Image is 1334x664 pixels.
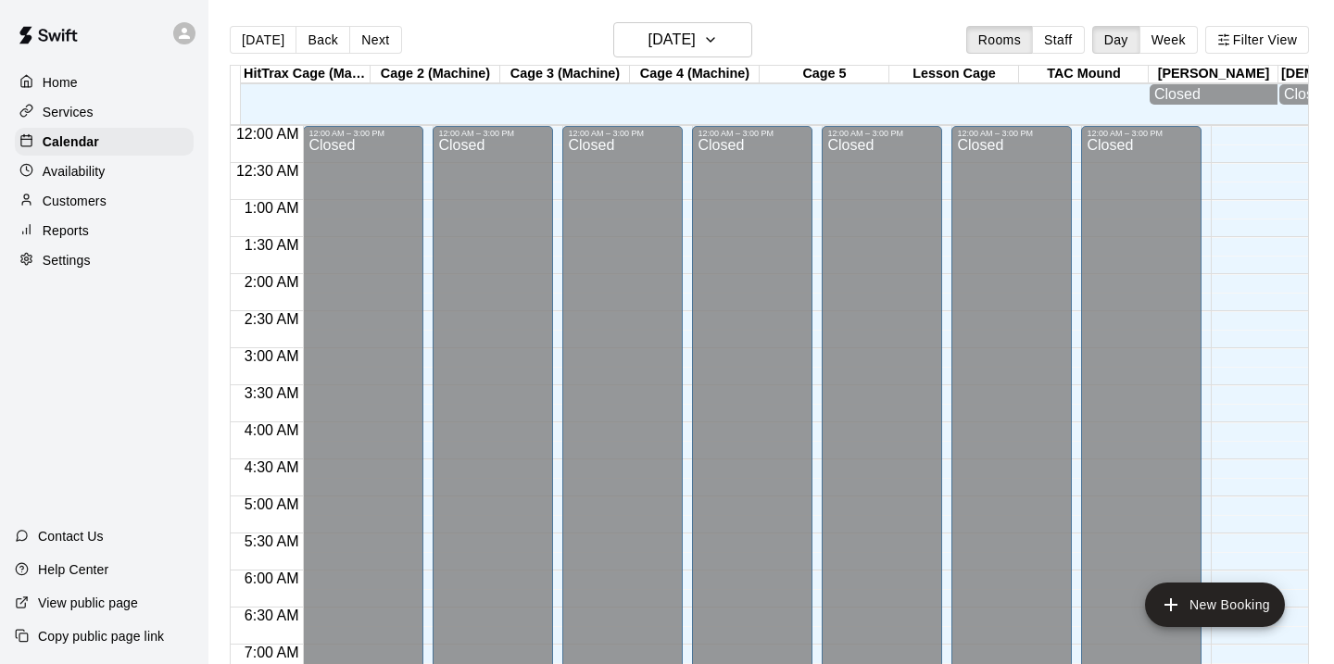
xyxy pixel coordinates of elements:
[232,126,304,142] span: 12:00 AM
[1154,86,1273,103] div: Closed
[38,594,138,612] p: View public page
[630,66,760,83] div: Cage 4 (Machine)
[1092,26,1140,54] button: Day
[648,27,696,53] h6: [DATE]
[438,129,547,138] div: 12:00 AM – 3:00 PM
[230,26,296,54] button: [DATE]
[1205,26,1309,54] button: Filter View
[889,66,1019,83] div: Lesson Cage
[43,192,107,210] p: Customers
[240,348,304,364] span: 3:00 AM
[957,129,1066,138] div: 12:00 AM – 3:00 PM
[1145,583,1285,627] button: add
[240,385,304,401] span: 3:30 AM
[240,608,304,623] span: 6:30 AM
[613,22,752,57] button: [DATE]
[240,533,304,549] span: 5:30 AM
[15,157,194,185] a: Availability
[15,128,194,156] a: Calendar
[15,98,194,126] a: Services
[349,26,401,54] button: Next
[43,132,99,151] p: Calendar
[38,527,104,545] p: Contact Us
[43,162,106,181] p: Availability
[827,129,937,138] div: 12:00 AM – 3:00 PM
[240,311,304,327] span: 2:30 AM
[296,26,350,54] button: Back
[1139,26,1198,54] button: Week
[43,73,78,92] p: Home
[698,129,807,138] div: 12:00 AM – 3:00 PM
[15,217,194,244] a: Reports
[240,459,304,475] span: 4:30 AM
[1032,26,1085,54] button: Staff
[240,422,304,438] span: 4:00 AM
[15,246,194,274] a: Settings
[1149,66,1278,83] div: [PERSON_NAME]
[500,66,630,83] div: Cage 3 (Machine)
[15,187,194,215] a: Customers
[240,645,304,660] span: 7:00 AM
[568,129,677,138] div: 12:00 AM – 3:00 PM
[371,66,500,83] div: Cage 2 (Machine)
[232,163,304,179] span: 12:30 AM
[240,237,304,253] span: 1:30 AM
[43,221,89,240] p: Reports
[240,274,304,290] span: 2:00 AM
[241,66,371,83] div: HitTrax Cage (Machine)
[43,103,94,121] p: Services
[43,251,91,269] p: Settings
[1019,66,1149,83] div: TAC Mound
[240,570,304,586] span: 6:00 AM
[15,69,194,96] a: Home
[1087,129,1196,138] div: 12:00 AM – 3:00 PM
[38,627,164,645] p: Copy public page link
[240,496,304,512] span: 5:00 AM
[38,560,108,579] p: Help Center
[308,129,418,138] div: 12:00 AM – 3:00 PM
[240,200,304,216] span: 1:00 AM
[966,26,1033,54] button: Rooms
[760,66,889,83] div: Cage 5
